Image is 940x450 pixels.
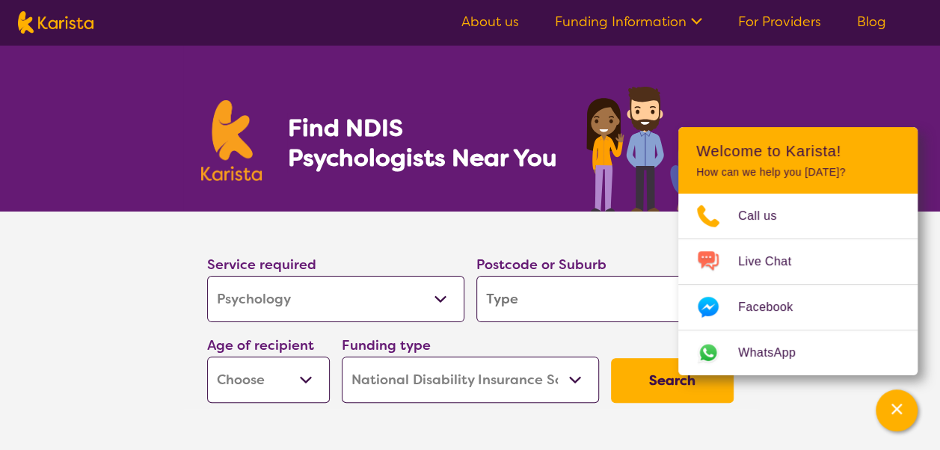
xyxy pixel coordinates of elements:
[857,13,886,31] a: Blog
[287,113,564,173] h1: Find NDIS Psychologists Near You
[207,336,314,354] label: Age of recipient
[876,389,918,431] button: Channel Menu
[555,13,702,31] a: Funding Information
[696,166,900,179] p: How can we help you [DATE]?
[738,205,795,227] span: Call us
[738,250,809,273] span: Live Chat
[738,13,821,31] a: For Providers
[476,256,606,274] label: Postcode or Suburb
[678,194,918,375] ul: Choose channel
[581,81,740,212] img: psychology
[611,358,734,403] button: Search
[342,336,431,354] label: Funding type
[738,296,811,318] span: Facebook
[207,256,316,274] label: Service required
[201,100,262,181] img: Karista logo
[678,330,918,375] a: Web link opens in a new tab.
[738,342,814,364] span: WhatsApp
[696,142,900,160] h2: Welcome to Karista!
[678,127,918,375] div: Channel Menu
[476,276,734,322] input: Type
[461,13,519,31] a: About us
[18,11,93,34] img: Karista logo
